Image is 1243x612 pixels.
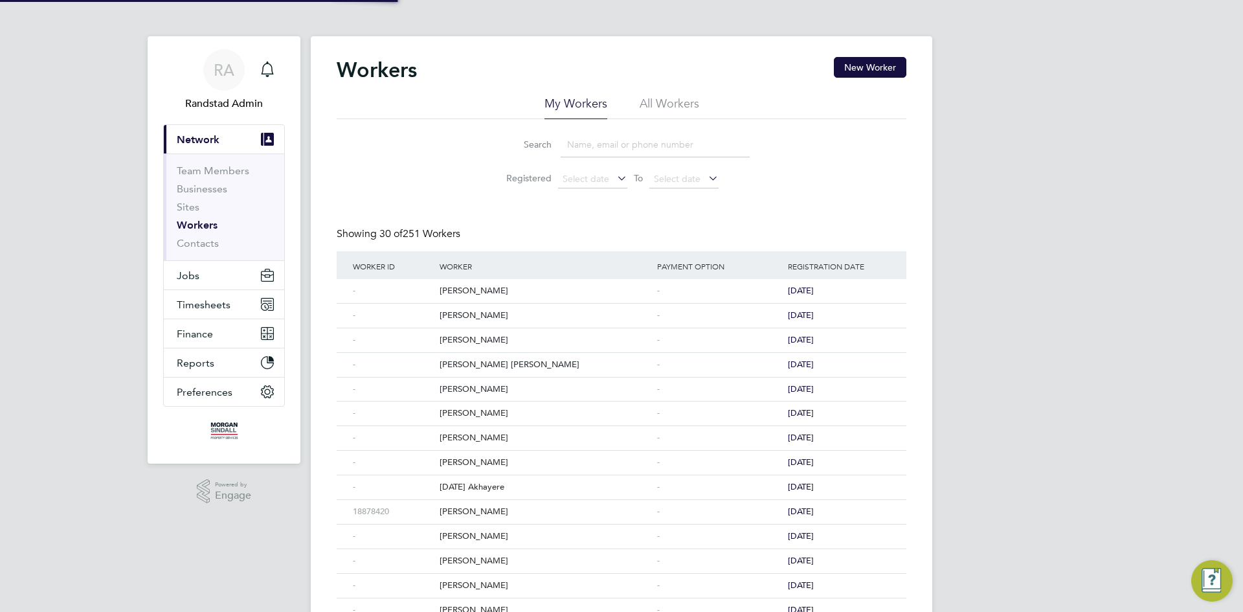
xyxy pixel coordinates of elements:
div: - [350,574,436,598]
span: 251 Workers [379,227,460,240]
div: [PERSON_NAME] [436,328,654,352]
a: -[PERSON_NAME]-[DATE] [350,598,893,609]
label: Search [493,139,552,150]
a: -[PERSON_NAME]-[DATE] [350,278,893,289]
span: [DATE] [788,432,814,443]
div: [PERSON_NAME] [436,451,654,475]
div: - [350,304,436,328]
a: 18878420[PERSON_NAME]-[DATE] [350,499,893,510]
div: [PERSON_NAME] [436,304,654,328]
div: - [350,378,436,402]
div: Registration Date [785,251,893,281]
a: Team Members [177,164,249,177]
h2: Workers [337,57,417,83]
button: New Worker [834,57,906,78]
button: Jobs [164,261,284,289]
span: [DATE] [788,407,814,418]
div: Network [164,153,284,260]
div: - [350,475,436,499]
div: Worker [436,251,654,281]
span: Engage [215,490,251,501]
nav: Main navigation [148,36,300,464]
div: - [654,574,785,598]
div: [PERSON_NAME] [PERSON_NAME] [436,353,654,377]
div: [PERSON_NAME] [436,402,654,425]
span: Jobs [177,269,199,282]
div: 18878420 [350,500,436,524]
div: - [654,475,785,499]
div: Showing [337,227,463,241]
div: - [654,279,785,303]
span: Powered by [215,479,251,490]
span: Randstad Admin [163,96,285,111]
button: Preferences [164,378,284,406]
div: [PERSON_NAME] [436,279,654,303]
span: [DATE] [788,334,814,345]
span: Reports [177,357,214,369]
li: All Workers [640,96,699,119]
div: [PERSON_NAME] [436,378,654,402]
div: - [654,304,785,328]
div: - [350,426,436,450]
img: morgansindallpropertyservices-logo-retina.png [208,420,240,440]
button: Timesheets [164,290,284,319]
li: My Workers [544,96,607,119]
a: -[PERSON_NAME]-[DATE] [350,425,893,436]
span: Select date [563,173,609,185]
span: To [630,170,647,187]
a: Powered byEngage [197,479,252,504]
span: Network [177,133,219,146]
a: Go to home page [163,420,285,440]
div: - [654,426,785,450]
button: Finance [164,319,284,348]
a: Sites [177,201,199,213]
div: [PERSON_NAME] [436,500,654,524]
span: Finance [177,328,213,340]
div: [PERSON_NAME] [436,549,654,573]
button: Reports [164,348,284,377]
a: -[PERSON_NAME]-[DATE] [350,303,893,314]
span: [DATE] [788,481,814,492]
span: [DATE] [788,310,814,321]
a: -[PERSON_NAME]-[DATE] [350,450,893,461]
span: Preferences [177,386,232,398]
span: [DATE] [788,580,814,591]
button: Engage Resource Center [1191,560,1233,602]
span: [DATE] [788,359,814,370]
a: Businesses [177,183,227,195]
div: - [654,328,785,352]
span: [DATE] [788,555,814,566]
div: - [350,402,436,425]
div: - [350,451,436,475]
span: [DATE] [788,530,814,541]
span: [DATE] [788,457,814,468]
button: Network [164,125,284,153]
span: RA [214,62,234,78]
div: - [350,525,436,549]
a: -[DATE] Akhayere-[DATE] [350,475,893,486]
a: -[PERSON_NAME]-[DATE] [350,524,893,535]
div: [DATE] Akhayere [436,475,654,499]
a: -[PERSON_NAME] [PERSON_NAME]-[DATE] [350,352,893,363]
a: -[PERSON_NAME]-[DATE] [350,401,893,412]
a: Workers [177,219,218,231]
div: [PERSON_NAME] [436,525,654,549]
div: - [654,451,785,475]
div: - [350,549,436,573]
span: 30 of [379,227,403,240]
span: [DATE] [788,383,814,394]
div: - [350,279,436,303]
div: - [654,500,785,524]
a: -[PERSON_NAME]-[DATE] [350,573,893,584]
span: [DATE] [788,285,814,296]
label: Registered [493,172,552,184]
div: Worker ID [350,251,436,281]
span: Select date [654,173,700,185]
div: - [654,549,785,573]
div: - [654,402,785,425]
input: Name, email or phone number [561,132,750,157]
div: - [654,353,785,377]
span: [DATE] [788,506,814,517]
div: [PERSON_NAME] [436,574,654,598]
a: -[PERSON_NAME]-[DATE] [350,549,893,560]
